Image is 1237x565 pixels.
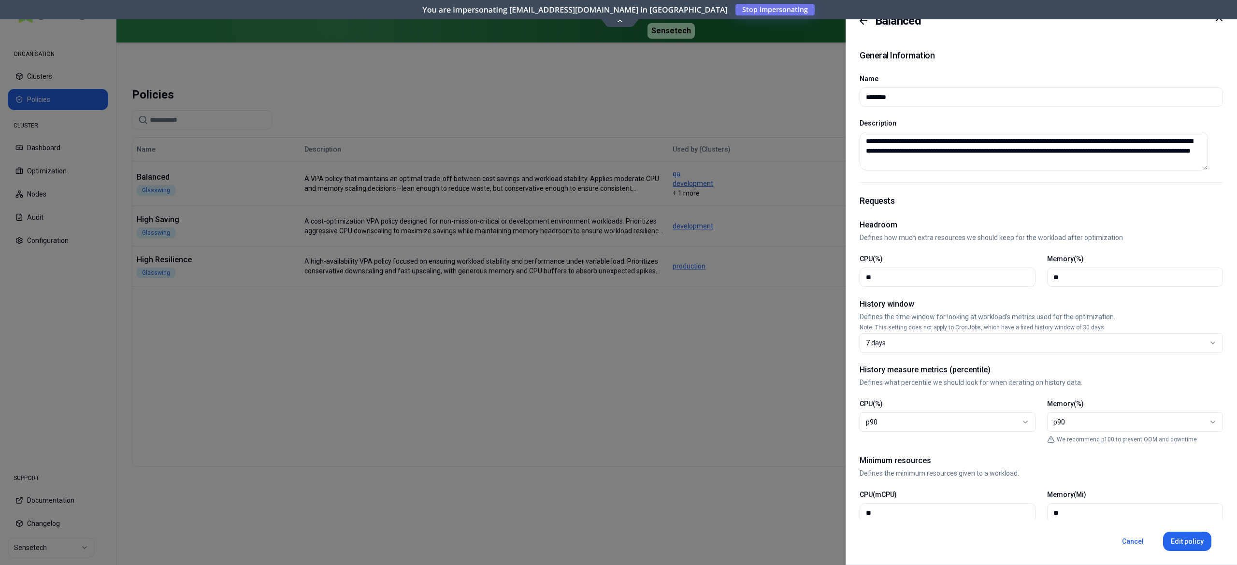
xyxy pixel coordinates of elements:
[1047,255,1084,263] label: Memory(%)
[860,219,1223,231] h2: Headroom
[860,400,883,408] label: CPU(%)
[860,75,878,83] label: Name
[1047,400,1084,408] label: Memory(%)
[860,324,1223,331] p: Note: This setting does not apply to CronJobs, which have a fixed history window of 30 days.
[875,12,921,29] h2: Balanced
[1114,532,1151,551] button: Cancel
[860,298,1223,310] h2: History window
[860,312,1223,322] p: Defines the time window for looking at workload’s metrics used for the optimization.
[1047,491,1086,498] label: Memory(Mi)
[860,468,1223,478] p: Defines the minimum resources given to a workload.
[860,364,1223,376] h2: History measure metrics (percentile)
[860,255,883,263] label: CPU(%)
[1057,436,1197,443] p: We recommend p100 to prevent OOM and downtime
[860,233,1223,242] p: Defines how much extra resources we should keep for the workload after optimization
[860,455,1223,466] h2: Minimum resources
[1163,532,1211,551] button: Edit policy
[860,194,1223,208] h1: Requests
[860,491,897,498] label: CPU(mCPU)
[860,119,896,127] label: Description
[860,49,935,62] h1: General Information
[860,378,1223,387] p: Defines what percentile we should look for when iterating on history data.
